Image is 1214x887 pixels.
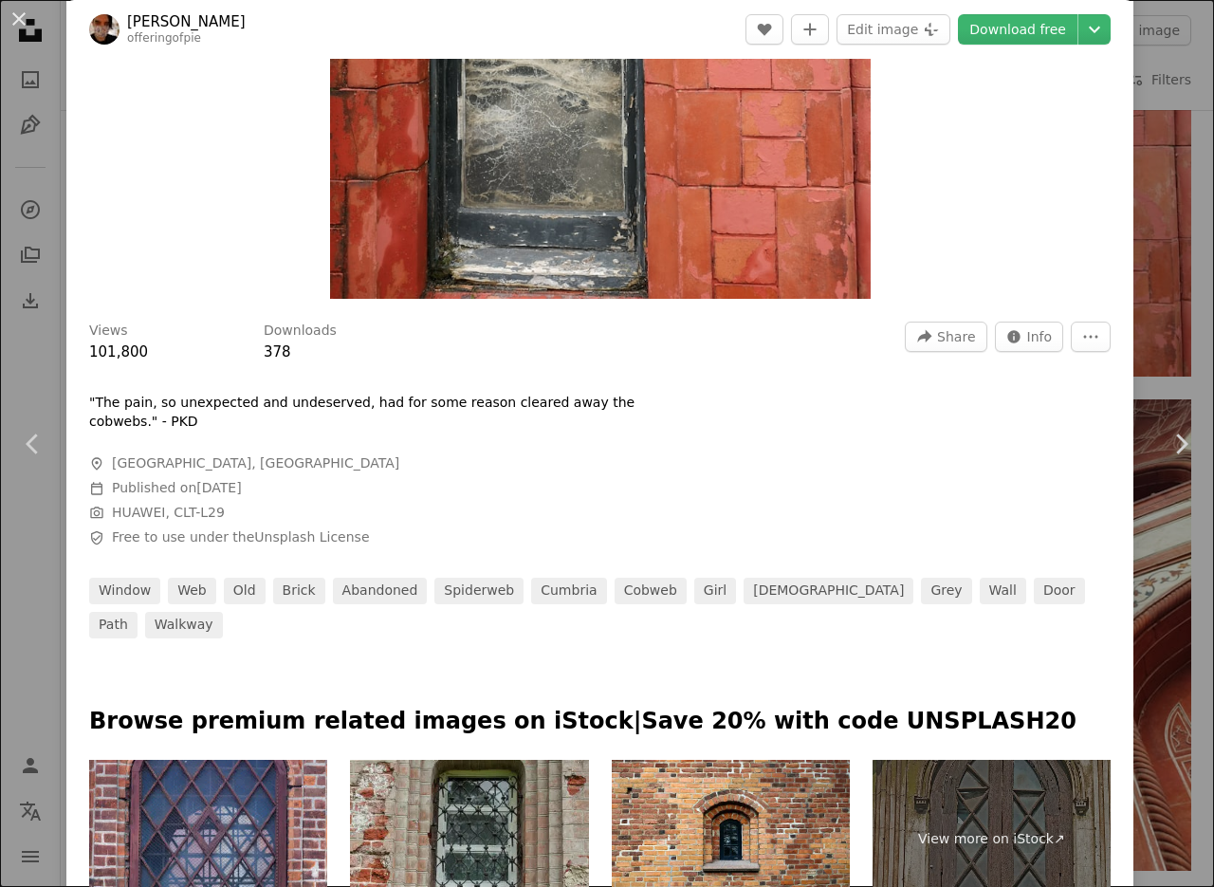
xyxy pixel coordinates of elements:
span: Share [937,323,975,351]
button: Choose download size [1078,14,1111,45]
a: Download free [958,14,1077,45]
a: cumbria [531,578,606,604]
button: Stats about this image [995,322,1064,352]
a: path [89,612,138,638]
p: "The pain, so unexpected and undeserved, had for some reason cleared away the cobwebs." - PKD [89,394,658,432]
a: abandoned [333,578,428,604]
span: 101,800 [89,343,148,360]
a: grey [921,578,971,604]
a: old [224,578,266,604]
span: Free to use under the [112,528,370,547]
button: Edit image [837,14,950,45]
button: More Actions [1071,322,1111,352]
a: door [1034,578,1085,604]
button: HUAWEI, CLT-L29 [112,504,225,523]
a: window [89,578,160,604]
a: wall [980,578,1026,604]
img: Go to J Lopes's profile [89,14,120,45]
a: cobweb [615,578,687,604]
span: [GEOGRAPHIC_DATA], [GEOGRAPHIC_DATA] [112,454,399,473]
a: walkway [145,612,223,638]
p: Browse premium related images on iStock | Save 20% with code UNSPLASH20 [89,707,1111,737]
span: Info [1027,323,1053,351]
a: spiderweb [434,578,524,604]
button: Add to Collection [791,14,829,45]
a: Unsplash License [254,529,369,545]
a: web [168,578,216,604]
span: 378 [264,343,291,360]
a: Next [1148,353,1214,535]
a: [DEMOGRAPHIC_DATA] [744,578,913,604]
button: Like [745,14,783,45]
h3: Views [89,322,128,341]
button: Share this image [905,322,986,352]
h3: Downloads [264,322,337,341]
a: [PERSON_NAME] [127,12,246,31]
a: brick [273,578,325,604]
a: offeringofpie [127,31,201,45]
a: girl [694,578,736,604]
time: March 8, 2020 at 1:39:27 AM GMT+5 [196,480,241,495]
span: Published on [112,480,242,495]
